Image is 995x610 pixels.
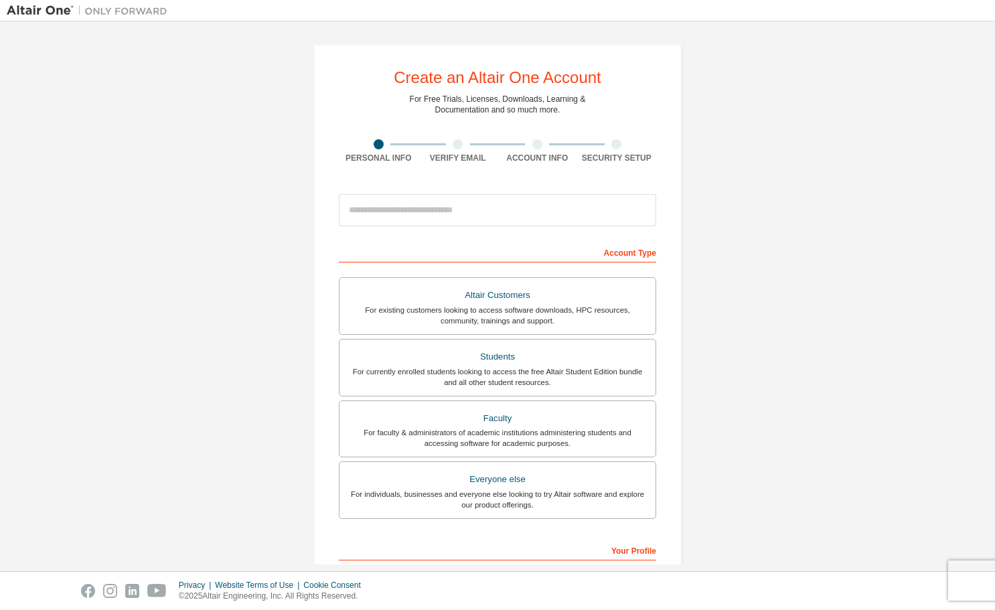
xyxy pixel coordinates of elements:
div: For currently enrolled students looking to access the free Altair Student Edition bundle and all ... [348,366,647,388]
div: Account Type [339,241,656,262]
img: linkedin.svg [125,584,139,598]
div: Verify Email [418,153,498,163]
div: Create an Altair One Account [394,70,601,86]
img: youtube.svg [147,584,167,598]
div: Account Info [497,153,577,163]
div: For individuals, businesses and everyone else looking to try Altair software and explore our prod... [348,489,647,510]
div: Cookie Consent [303,580,368,591]
div: Students [348,348,647,366]
div: Privacy [179,580,215,591]
div: For Free Trials, Licenses, Downloads, Learning & Documentation and so much more. [410,94,586,115]
img: facebook.svg [81,584,95,598]
div: Security Setup [577,153,657,163]
div: For faculty & administrators of academic institutions administering students and accessing softwa... [348,427,647,449]
div: For existing customers looking to access software downloads, HPC resources, community, trainings ... [348,305,647,326]
img: instagram.svg [103,584,117,598]
div: Personal Info [339,153,418,163]
div: Website Terms of Use [215,580,303,591]
div: Your Profile [339,539,656,560]
div: Faculty [348,409,647,428]
div: Altair Customers [348,286,647,305]
img: Altair One [7,4,174,17]
p: © 2025 Altair Engineering, Inc. All Rights Reserved. [179,591,369,602]
div: Everyone else [348,470,647,489]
